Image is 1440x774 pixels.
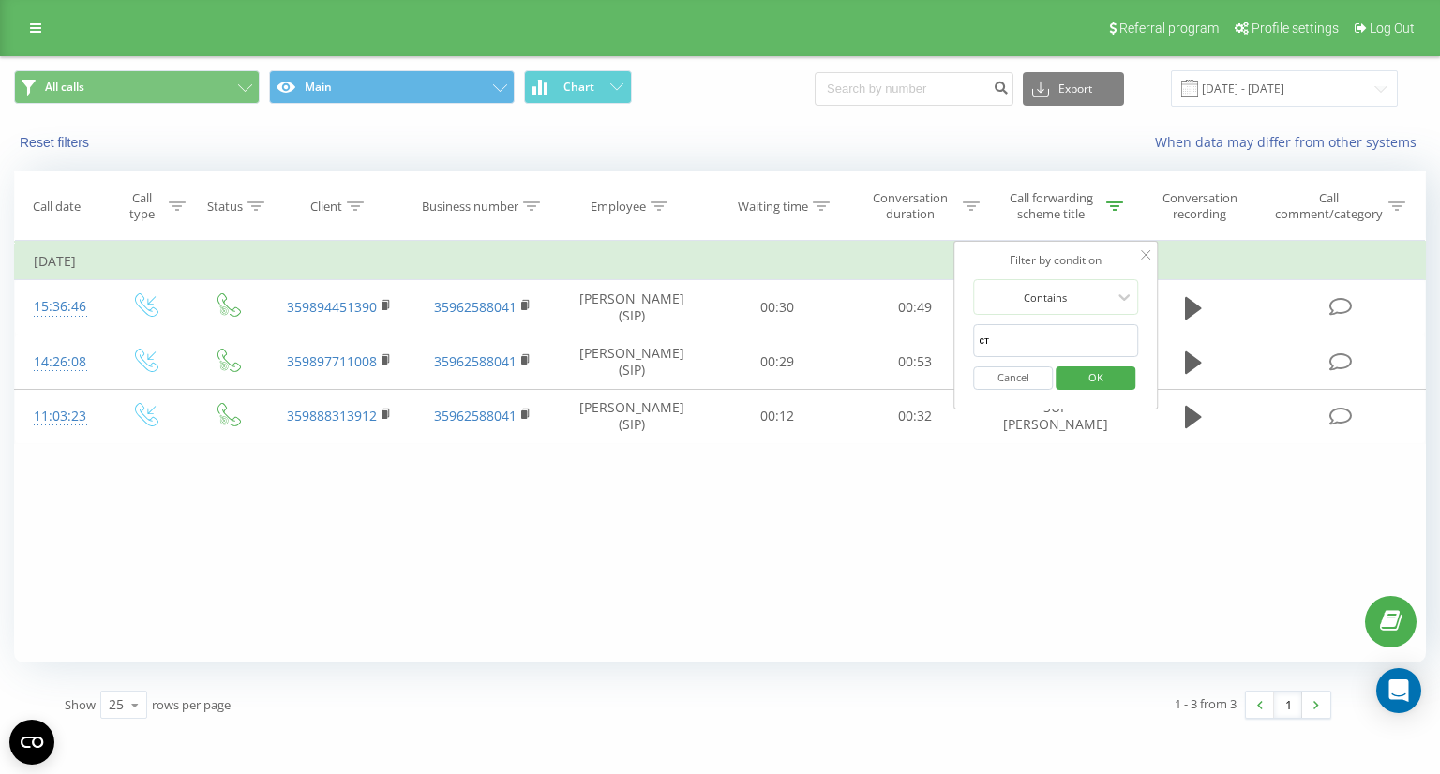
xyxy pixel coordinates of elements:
div: Conversation recording [1145,190,1255,222]
a: When data may differ from other systems [1155,133,1426,151]
div: Conversation duration [863,190,958,222]
div: Client [310,199,342,215]
a: 359894451390 [287,298,377,316]
div: Open Intercom Messenger [1376,668,1421,713]
div: Call forwarding scheme title [1001,190,1102,222]
td: 00:12 [709,389,847,443]
td: [PERSON_NAME] (SIP) [554,280,709,335]
div: 15:36:46 [34,289,84,325]
span: Log Out [1370,21,1415,36]
td: 00:29 [709,335,847,389]
span: Show [65,696,96,713]
button: Reset filters [14,134,98,151]
div: Call type [119,190,164,222]
div: Call comment/category [1274,190,1384,222]
td: [DATE] [15,243,1426,280]
td: SUP [PERSON_NAME] [984,389,1128,443]
div: 11:03:23 [34,398,84,435]
span: Chart [563,81,594,94]
button: All calls [14,70,260,104]
span: rows per page [152,696,231,713]
td: 00:49 [847,280,984,335]
button: Export [1023,72,1124,106]
input: Search by number [815,72,1013,106]
span: OK [1070,363,1122,392]
a: 35962588041 [434,298,517,316]
a: 1 [1274,692,1302,718]
div: 25 [109,695,124,714]
button: OK [1056,366,1135,390]
td: 00:32 [847,389,984,443]
div: Call date [33,199,81,215]
td: 00:53 [847,335,984,389]
td: [PERSON_NAME] (SIP) [554,335,709,389]
a: 359888313912 [287,407,377,424]
td: [PERSON_NAME] (SIP) [554,389,709,443]
div: Waiting time [738,199,808,215]
span: All calls [45,80,84,95]
button: Main [269,70,515,104]
div: Status [207,199,243,215]
input: Enter value [973,324,1138,357]
a: 359897711008 [287,352,377,370]
div: 14:26:08 [34,344,84,380]
td: 00:30 [709,280,847,335]
a: 35962588041 [434,352,517,370]
a: 35962588041 [434,407,517,424]
span: Referral program [1119,21,1219,36]
div: Filter by condition [973,251,1138,270]
div: 1 - 3 from 3 [1175,694,1237,713]
button: Chart [524,70,632,104]
div: Business number [422,199,518,215]
span: Profile settings [1252,21,1339,36]
button: Open CMP widget [9,720,54,765]
button: Cancel [973,366,1053,390]
div: Employee [591,199,646,215]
